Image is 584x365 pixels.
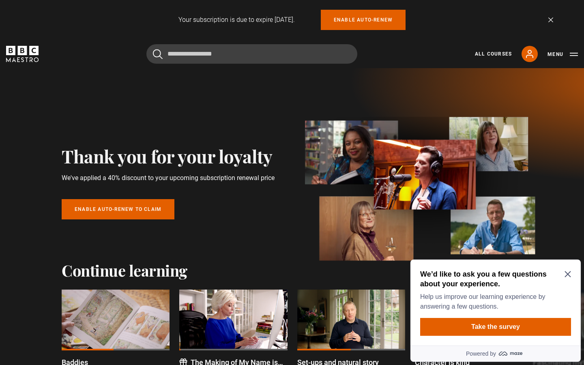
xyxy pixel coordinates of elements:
[13,13,161,32] h2: We’d like to ask you a few questions about your experience.
[62,261,522,280] h2: Continue learning
[3,89,174,105] a: Powered by maze
[3,3,174,105] div: Optional study invitation
[157,15,164,21] button: Close Maze Prompt
[321,10,406,30] a: Enable auto-renew
[62,173,276,183] p: We've applied a 40% discount to your upcoming subscription renewal price
[6,46,39,62] svg: BBC Maestro
[13,62,164,79] button: Take the survey
[13,36,161,55] p: Help us improve our learning experience by answering a few questions.
[62,199,174,219] a: Enable auto-renew to claim
[305,117,535,261] img: banner_image-1d4a58306c65641337db.webp
[153,49,163,59] button: Submit the search query
[146,44,357,64] input: Search
[62,146,276,166] h2: Thank you for your loyalty
[475,50,512,58] a: All Courses
[178,15,295,25] p: Your subscription is due to expire [DATE].
[547,50,578,58] button: Toggle navigation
